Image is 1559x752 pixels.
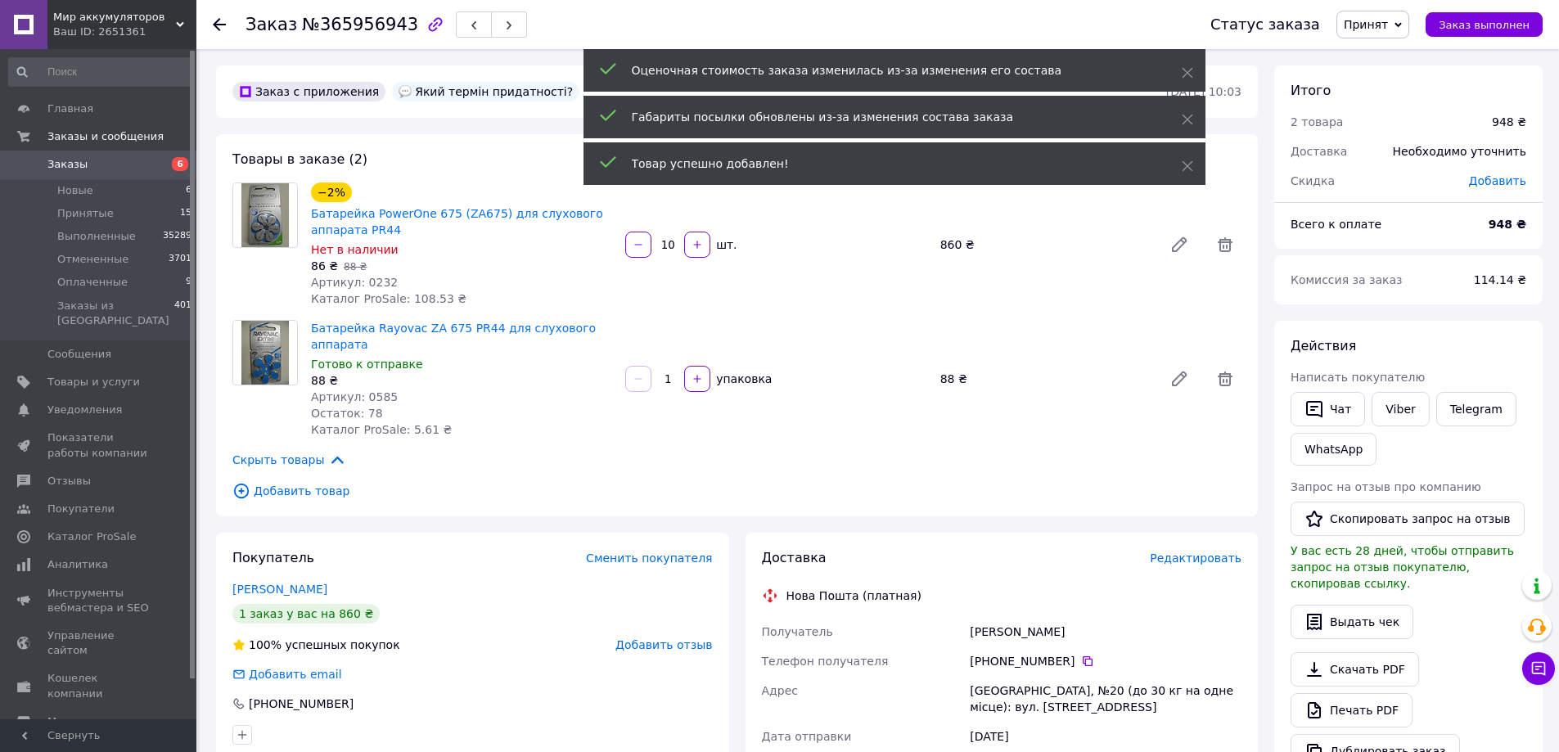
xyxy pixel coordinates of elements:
button: Выдать чек [1291,605,1413,639]
b: 948 ₴ [1489,218,1526,231]
span: 3701 [169,252,191,267]
span: Аналитика [47,557,108,572]
span: Сменить покупателя [586,552,712,565]
div: 1 заказ у вас на 860 ₴ [232,604,380,624]
span: Каталог ProSale: 108.53 ₴ [311,292,466,305]
input: Поиск [8,57,193,87]
span: Кошелек компании [47,671,151,700]
span: 35289 [163,229,191,244]
span: Действия [1291,338,1356,353]
span: 6 [172,157,188,171]
span: Показатели работы компании [47,430,151,460]
span: Артикул: 0585 [311,390,398,403]
span: Артикул: 0232 [311,276,398,289]
span: Заказ [246,15,297,34]
a: [PERSON_NAME] [232,583,327,596]
span: Адрес [762,684,798,697]
button: Скопировать запрос на отзыв [1291,502,1525,536]
span: Запрос на отзыв про компанию [1291,480,1481,493]
span: Товары в заказе (2) [232,151,367,167]
span: Заказы из [GEOGRAPHIC_DATA] [57,299,174,328]
div: Товар успешно добавлен! [632,155,1141,172]
div: Який термін придатності? [392,82,579,101]
a: Редактировать [1163,362,1196,395]
span: Телефон получателя [762,655,889,668]
span: Написать покупателю [1291,371,1425,384]
div: [PHONE_NUMBER] [247,696,355,712]
span: Заказы [47,157,88,172]
span: Добавить [1469,174,1526,187]
div: успешных покупок [232,637,400,653]
span: Уведомления [47,403,122,417]
span: Остаток: 78 [311,407,383,420]
button: Чат с покупателем [1522,652,1555,685]
span: 15 [180,206,191,221]
div: 948 ₴ [1492,114,1526,130]
span: Каталог ProSale [47,529,136,544]
img: Батарейка Rayovac ZA 675 PR44 для слухового аппарата [241,321,290,385]
div: [PHONE_NUMBER] [970,653,1241,669]
span: Товары и услуги [47,375,140,390]
span: 401 [174,299,191,328]
div: [PERSON_NAME] [966,617,1245,646]
span: Итого [1291,83,1331,98]
span: Каталог ProSale: 5.61 ₴ [311,423,452,436]
span: Дата отправки [762,730,852,743]
span: 2 товара [1291,115,1343,128]
span: 9 [186,275,191,290]
span: Управление сайтом [47,628,151,658]
div: упаковка [712,371,773,387]
span: Покупатели [47,502,115,516]
div: 88 ₴ [934,367,1156,390]
a: Viber [1372,392,1429,426]
a: Telegram [1436,392,1516,426]
div: −2% [311,182,352,202]
div: Добавить email [231,666,344,682]
button: Заказ выполнен [1426,12,1543,37]
span: Готово к отправке [311,358,423,371]
span: 86 ₴ [311,259,338,272]
span: 100% [249,638,282,651]
div: Ваш ID: 2651361 [53,25,196,39]
span: Оплаченные [57,275,128,290]
span: Отзывы [47,474,91,489]
span: Мир аккумуляторов [53,10,176,25]
span: Скидка [1291,174,1335,187]
div: Габариты посылки обновлены из-за изменения состава заказа [632,109,1141,125]
span: 88 ₴ [344,261,367,272]
span: 6 [186,183,191,198]
span: Главная [47,101,93,116]
button: Чат [1291,392,1365,426]
a: Батарейка Rayovac ZA 675 PR44 для слухового аппарата [311,322,596,351]
span: Маркет [47,714,89,729]
div: [GEOGRAPHIC_DATA], №20 (до 30 кг на одне місце): вул. [STREET_ADDRESS] [966,676,1245,722]
span: Покупатель [232,550,314,565]
span: Выполненные [57,229,136,244]
span: Сообщения [47,347,111,362]
span: Принят [1344,18,1388,31]
span: Добавить товар [232,482,1241,500]
span: У вас есть 28 дней, чтобы отправить запрос на отзыв покупателю, скопировав ссылку. [1291,544,1514,590]
div: Добавить email [247,666,344,682]
a: Редактировать [1163,228,1196,261]
div: [DATE] [966,722,1245,751]
div: Необходимо уточнить [1383,133,1536,169]
span: Удалить [1209,362,1241,395]
div: Вернуться назад [213,16,226,33]
span: Редактировать [1150,552,1241,565]
span: Скрыть товары [232,451,346,469]
span: Нет в наличии [311,243,399,256]
span: Получатель [762,625,833,638]
span: №365956943 [302,15,418,34]
span: Новые [57,183,93,198]
img: Батарейка PowerOne 675 (ZA675) для слухового аппарата PR44 [241,183,290,247]
span: Всего к оплате [1291,218,1381,231]
a: Печать PDF [1291,693,1413,727]
span: Добавить отзыв [615,638,712,651]
div: 860 ₴ [934,233,1156,256]
div: Статус заказа [1210,16,1320,33]
a: Батарейка PowerOne 675 (ZA675) для слухового аппарата PR44 [311,207,603,236]
span: Удалить [1209,228,1241,261]
span: Отмененные [57,252,128,267]
span: 114.14 ₴ [1474,273,1526,286]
